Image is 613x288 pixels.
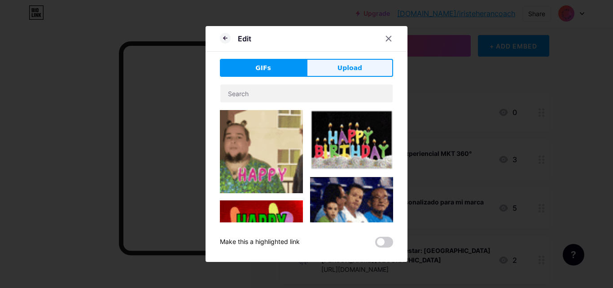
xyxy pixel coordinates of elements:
[238,33,251,44] div: Edit
[220,84,393,102] input: Search
[220,200,303,284] img: Gihpy
[310,110,393,170] img: Gihpy
[310,177,393,260] img: Gihpy
[255,63,271,73] span: GIFs
[220,59,306,77] button: GIFs
[337,63,362,73] span: Upload
[306,59,393,77] button: Upload
[220,237,300,248] div: Make this a highlighted link
[220,110,303,193] img: Gihpy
